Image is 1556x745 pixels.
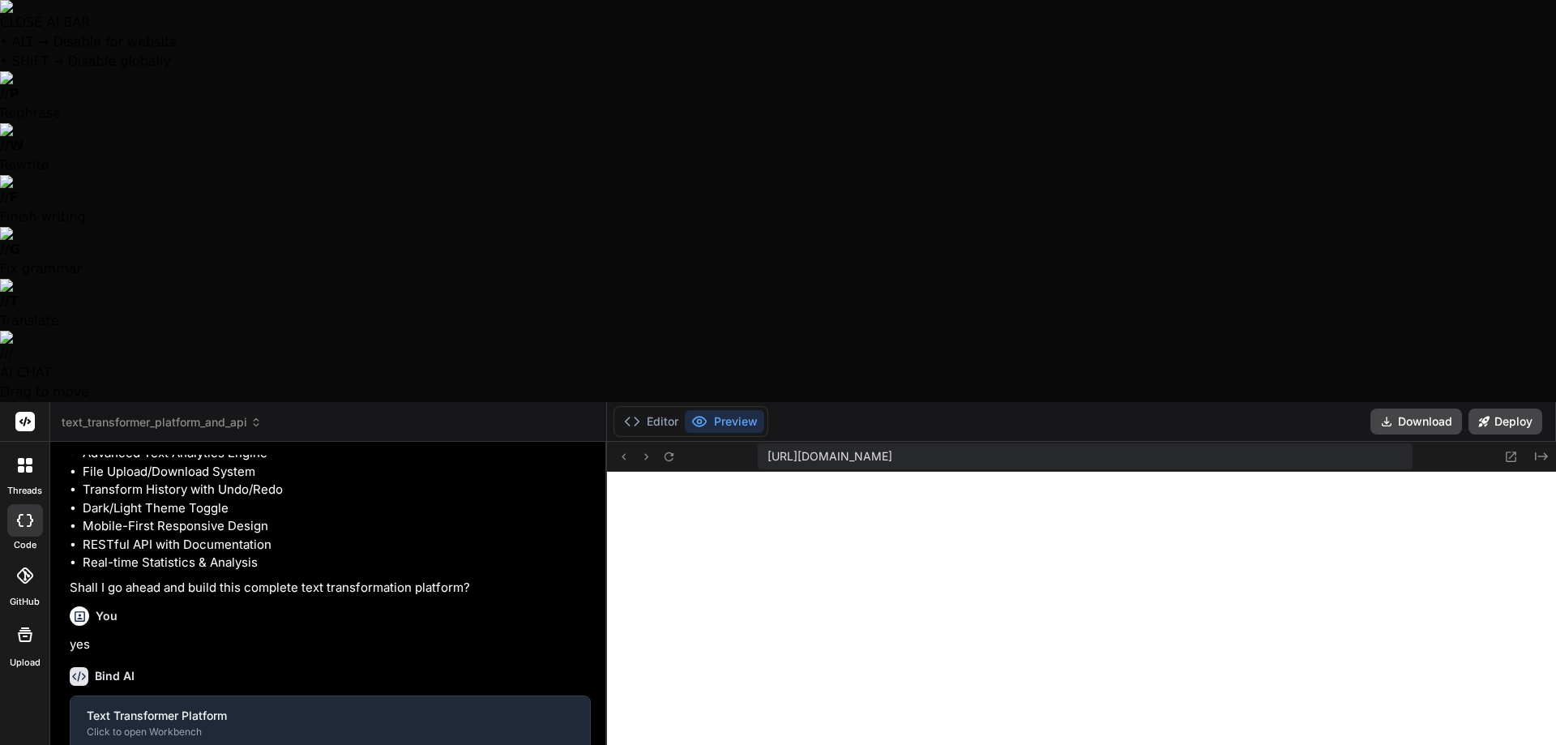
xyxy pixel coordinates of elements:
[10,595,40,609] label: GitHub
[14,538,36,552] label: code
[87,726,548,739] div: Click to open Workbench
[7,484,42,498] label: threads
[87,708,548,724] div: Text Transformer Platform
[1468,409,1542,435] button: Deploy
[83,463,591,482] li: File Upload/Download System
[10,656,41,670] label: Upload
[685,410,764,433] button: Preview
[95,668,135,684] h6: Bind AI
[70,579,591,597] p: Shall I go ahead and build this complete text transformation platform?
[96,608,118,624] h6: You
[83,481,591,499] li: Transform History with Undo/Redo
[83,517,591,536] li: Mobile-First Responsive Design
[83,499,591,518] li: Dark/Light Theme Toggle
[83,536,591,554] li: RESTful API with Documentation
[1370,409,1462,435] button: Download
[83,554,591,572] li: Real-time Statistics & Analysis
[618,410,685,433] button: Editor
[70,636,591,654] p: yes
[62,414,262,430] span: text_transformer_platform_and_api
[767,448,892,465] span: [URL][DOMAIN_NAME]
